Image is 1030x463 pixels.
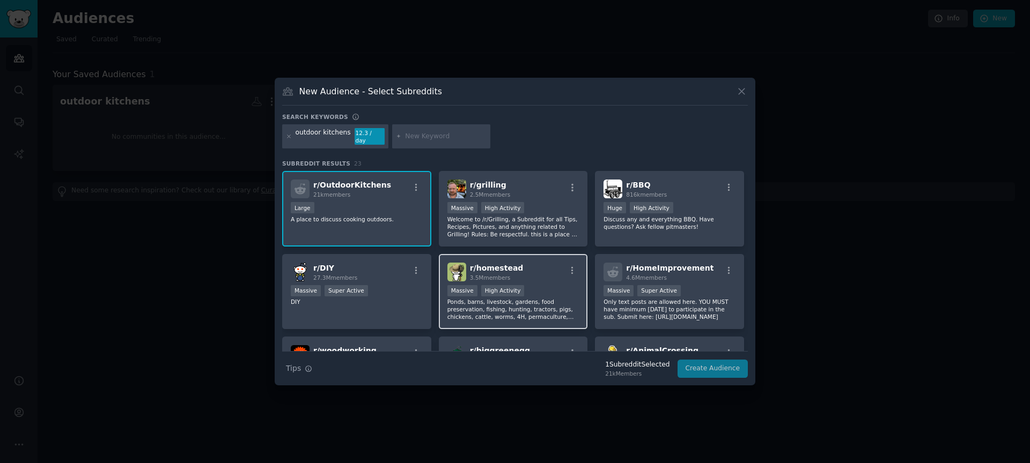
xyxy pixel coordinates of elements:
[282,113,348,121] h3: Search keywords
[282,160,350,167] span: Subreddit Results
[299,86,442,97] h3: New Audience - Select Subreddits
[447,215,579,238] p: Welcome to /r/Grilling, a Subreddit for all Tips, Recipes, Pictures, and anything related to Gril...
[291,285,321,296] div: Massive
[354,160,362,167] span: 23
[447,263,466,281] img: homestead
[470,264,524,272] span: r/ homestead
[470,181,506,189] span: r/ grilling
[630,202,673,213] div: High Activity
[447,345,466,364] img: biggreenegg
[313,264,334,272] span: r/ DIY
[470,346,530,355] span: r/ biggreenegg
[637,285,681,296] div: Super Active
[313,346,377,355] span: r/ woodworking
[626,181,650,189] span: r/ BBQ
[470,191,511,198] span: 2.5M members
[405,132,487,141] input: New Keyword
[604,202,626,213] div: Huge
[291,298,423,305] p: DIY
[626,191,667,198] span: 816k members
[296,128,351,145] div: outdoor kitchens
[291,215,423,223] p: A place to discuss cooking outdoors.
[447,285,477,296] div: Massive
[604,180,622,198] img: BBQ
[481,202,525,213] div: High Activity
[604,215,735,230] p: Discuss any and everything BBQ. Have questions? Ask fellow pitmasters!
[355,128,385,145] div: 12.3 / day
[604,298,735,320] p: Only text posts are allowed here. YOU MUST have minimum [DATE] to participate in the sub. Submit ...
[605,360,669,370] div: 1 Subreddit Selected
[291,263,310,281] img: DIY
[282,359,316,378] button: Tips
[313,274,357,281] span: 27.3M members
[447,202,477,213] div: Massive
[605,370,669,377] div: 21k Members
[626,264,713,272] span: r/ HomeImprovement
[626,274,667,281] span: 4.6M members
[470,274,511,281] span: 3.5M members
[313,181,391,189] span: r/ OutdoorKitchens
[626,346,698,355] span: r/ AnimalCrossing
[291,202,314,213] div: Large
[291,345,310,364] img: woodworking
[286,363,301,374] span: Tips
[604,345,622,364] img: AnimalCrossing
[481,285,525,296] div: High Activity
[604,285,634,296] div: Massive
[447,298,579,320] p: Ponds, barns, livestock, gardens, food preservation, fishing, hunting, tractors, pigs, chickens, ...
[313,191,350,198] span: 21k members
[325,285,368,296] div: Super Active
[447,180,466,198] img: grilling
